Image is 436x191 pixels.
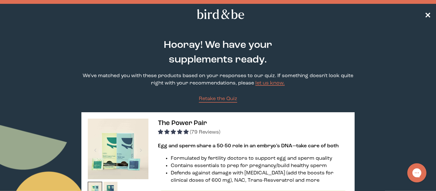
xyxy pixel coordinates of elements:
[158,143,339,149] strong: Egg and sperm share a 50-50 role in an embryo’s DNA—take care of both
[158,130,190,135] span: 4.92 stars
[190,130,220,135] span: (79 Reviews)
[199,96,237,101] span: Retake the Quiz
[255,81,285,86] a: let us know.
[199,95,237,103] a: Retake the Quiz
[171,155,348,162] li: Formulated by fertility doctors to support egg and sperm quality
[136,38,300,67] h2: Hooray! We have your supplements ready.
[425,9,431,20] a: ✕
[158,120,207,127] span: The Power Pair
[171,162,348,170] li: Contains essentials to prep for pregnancy/build healthy sperm
[88,119,148,179] img: thumbnail image
[425,11,431,18] span: ✕
[171,170,348,184] li: Defends against damage with [MEDICAL_DATA] (add the boosts for clinical doses of 600 mg), NAC, Tr...
[81,72,355,87] p: We've matched you with these products based on your responses to our quiz. If something doesn't l...
[404,161,430,185] iframe: Gorgias live chat messenger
